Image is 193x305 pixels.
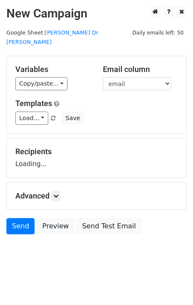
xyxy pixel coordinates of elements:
div: Loading... [15,147,178,169]
a: Preview [37,218,74,234]
a: Templates [15,99,52,108]
h5: Advanced [15,191,178,201]
h2: New Campaign [6,6,187,21]
a: Load... [15,112,48,125]
a: Daily emails left: 50 [129,29,187,36]
button: Save [61,112,84,125]
a: [PERSON_NAME] Dr [PERSON_NAME] [6,29,98,46]
small: Google Sheet: [6,29,98,46]
h5: Variables [15,65,90,74]
a: Send Test Email [76,218,141,234]
span: Daily emails left: 50 [129,28,187,37]
a: Copy/paste... [15,77,67,90]
h5: Email column [103,65,178,74]
h5: Recipients [15,147,178,156]
a: Send [6,218,35,234]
